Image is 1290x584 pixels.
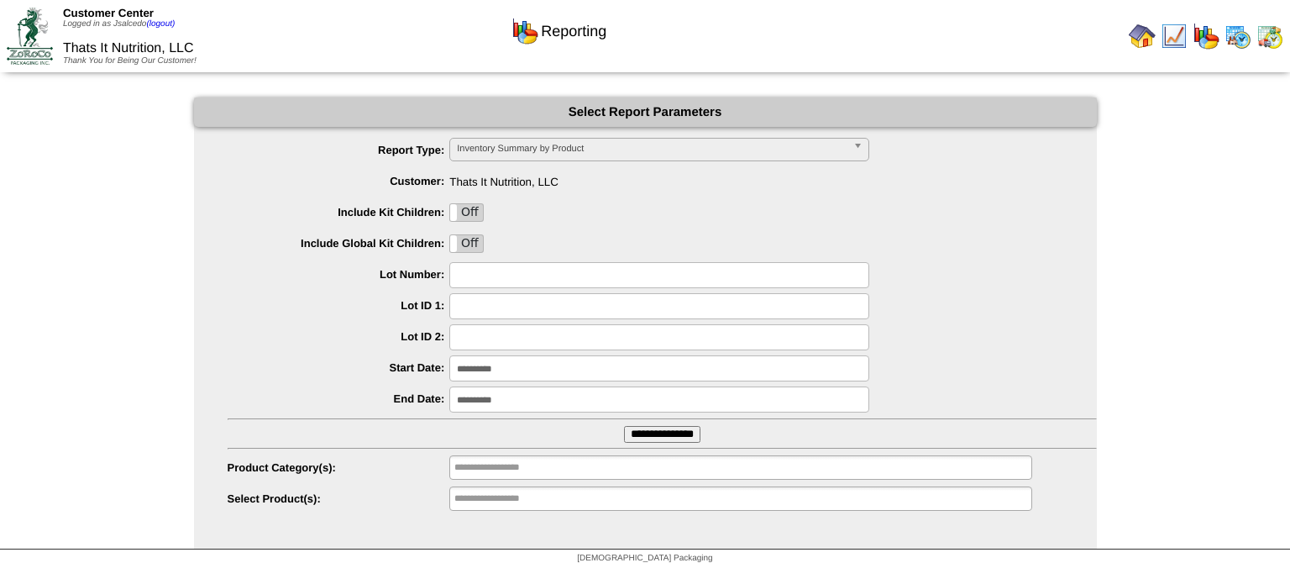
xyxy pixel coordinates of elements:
[577,554,712,563] span: [DEMOGRAPHIC_DATA] Packaging
[1161,23,1188,50] img: line_graph.gif
[1224,23,1251,50] img: calendarprod.gif
[1129,23,1156,50] img: home.gif
[228,361,450,374] label: Start Date:
[450,204,483,221] label: Off
[228,237,450,250] label: Include Global Kit Children:
[194,97,1097,127] div: Select Report Parameters
[228,268,450,281] label: Lot Number:
[228,144,450,156] label: Report Type:
[228,175,450,187] label: Customer:
[228,299,450,312] label: Lot ID 1:
[457,139,847,159] span: Inventory Summary by Product
[228,392,450,405] label: End Date:
[7,8,53,64] img: ZoRoCo_Logo(Green%26Foil)%20jpg.webp
[146,19,175,29] a: (logout)
[228,206,450,218] label: Include Kit Children:
[449,203,484,222] div: OnOff
[228,492,450,505] label: Select Product(s):
[228,330,450,343] label: Lot ID 2:
[228,169,1097,188] span: Thats It Nutrition, LLC
[511,18,538,45] img: graph.gif
[541,23,606,40] span: Reporting
[1256,23,1283,50] img: calendarinout.gif
[63,41,194,55] span: Thats It Nutrition, LLC
[63,56,197,66] span: Thank You for Being Our Customer!
[228,461,450,474] label: Product Category(s):
[450,235,483,252] label: Off
[63,7,154,19] span: Customer Center
[63,19,175,29] span: Logged in as Jsalcedo
[449,234,484,253] div: OnOff
[1193,23,1219,50] img: graph.gif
